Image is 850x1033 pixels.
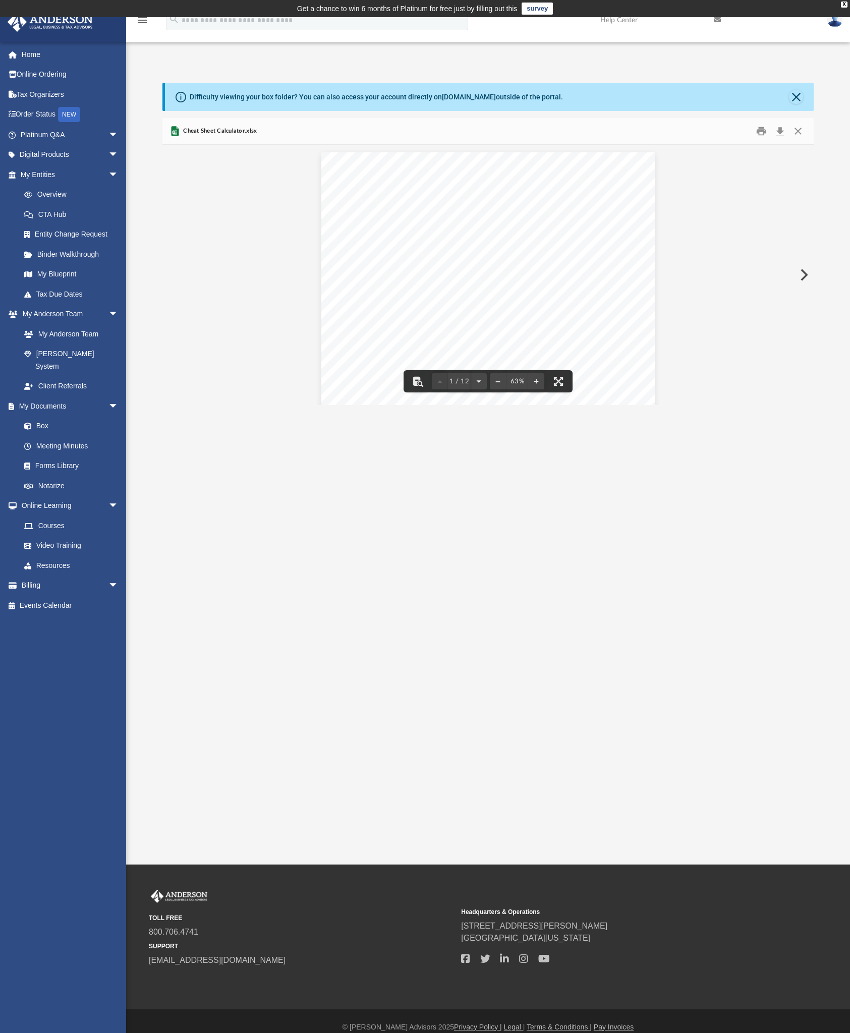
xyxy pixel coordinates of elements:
[462,294,464,300] span: -
[490,370,506,392] button: Zoom out
[462,301,464,307] span: -
[7,576,134,596] a: Billingarrow_drop_down
[149,942,454,951] small: SUPPORT
[462,309,464,315] span: -
[442,93,496,101] a: [DOMAIN_NAME]
[462,357,464,363] span: -
[407,370,429,392] button: Toggle findbar
[381,357,430,363] span: Value of Deductions
[448,370,471,392] button: 1 / 12
[751,124,771,139] button: Print
[149,890,209,903] img: Anderson Advisors Platinum Portal
[462,325,464,331] span: -
[432,247,435,253] span: $
[771,124,789,139] button: Download
[416,334,430,340] span: Total:
[108,396,129,417] span: arrow_drop_down
[462,270,464,276] span: -
[297,3,518,15] div: Get a chance to win 6 months of Platinum for free just by filling out this
[462,334,464,340] span: -
[7,104,134,125] a: Order StatusNEW
[462,255,464,261] span: -
[356,219,477,224] span: for reimbursement or for expensing. Each sheet is labelled
[181,127,257,136] span: Cheat Sheet Calculator.xlsx
[7,396,129,416] a: My Documentsarrow_drop_down
[149,928,198,936] a: 800.706.4741
[432,334,435,340] span: $
[356,214,486,219] span: are locked formulas that will calculate the appropriate amounts
[108,125,129,145] span: arrow_drop_down
[14,436,129,456] a: Meeting Minutes
[7,164,134,185] a: My Entitiesarrow_drop_down
[149,913,454,923] small: TOLL FREE
[432,278,435,284] span: $
[7,496,129,516] a: Online Learningarrow_drop_down
[432,317,435,323] span: $
[14,264,129,284] a: My Blueprint
[7,125,134,145] a: Platinum Q&Aarrow_drop_down
[594,1023,634,1031] a: Pay Invoices
[7,44,134,65] a: Home
[789,90,803,104] button: Close
[432,255,435,261] span: $
[462,285,464,292] span: -
[448,378,471,385] span: 1 / 12
[789,124,807,139] button: Close
[377,348,429,354] span: What is Your Tax Rate
[14,376,129,396] a: Client Referrals
[7,145,134,165] a: Digital Productsarrow_drop_down
[461,907,766,916] small: Headquarters & Operations
[462,247,464,253] span: -
[504,1023,525,1031] a: Legal |
[522,3,553,15] a: survey
[479,166,497,171] span: Summary
[190,92,563,102] div: Difficulty viewing your box folder? You can also access your account directly on outside of the p...
[356,203,490,208] span: Instructions: This page is the summary of the data on each sheet.
[14,224,134,245] a: Entity Change Request
[162,145,814,405] div: File preview
[444,348,454,354] span: 37%
[126,1022,850,1032] div: © [PERSON_NAME] Advisors 2025
[454,1023,502,1031] a: Privacy Policy |
[356,224,442,229] span: according to the expenses it is calculating.
[168,14,180,25] i: search
[14,456,124,476] a: Forms Library
[792,261,814,289] button: Next File
[528,370,544,392] button: Zoom in
[14,244,134,264] a: Binder Walkthrough
[14,555,129,576] a: Resources
[432,301,435,307] span: $
[14,284,134,304] a: Tax Due Dates
[506,378,528,385] div: Current zoom level
[432,285,435,292] span: $
[136,19,148,26] a: menu
[136,14,148,26] i: menu
[547,370,570,392] button: Enter fullscreen
[432,270,435,276] span: $
[356,208,493,213] span: You may only enter data in the light blue cells. The rest of the cells
[14,476,129,496] a: Notarize
[14,204,134,224] a: CTA Hub
[14,324,124,344] a: My Anderson Team
[108,496,129,516] span: arrow_drop_down
[827,13,842,27] img: User Pic
[7,595,134,615] a: Events Calendar
[14,536,124,556] a: Video Training
[7,65,134,85] a: Online Ordering
[14,515,129,536] a: Courses
[432,357,435,363] span: $
[108,164,129,185] span: arrow_drop_down
[432,325,435,331] span: $
[7,84,134,104] a: Tax Organizers
[461,922,607,930] a: [STREET_ADDRESS][PERSON_NAME]
[432,309,435,315] span: $
[162,118,814,405] div: Preview
[108,304,129,325] span: arrow_drop_down
[14,416,124,436] a: Box
[432,262,435,268] span: $
[162,145,814,405] div: Document Viewer
[462,278,464,284] span: -
[432,294,435,300] span: $
[108,576,129,596] span: arrow_drop_down
[471,370,487,392] button: Next page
